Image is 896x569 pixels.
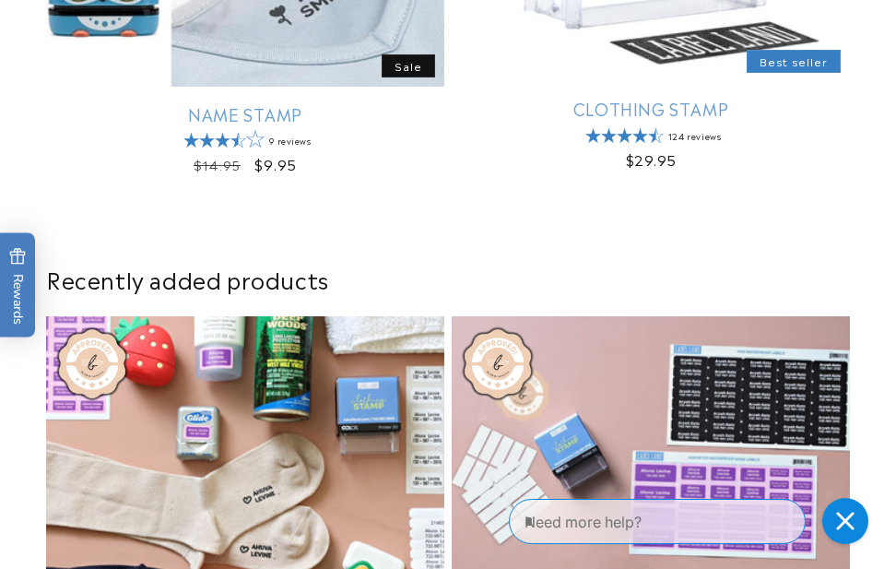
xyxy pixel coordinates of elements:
a: Name Stamp [46,103,444,124]
iframe: Gorgias Floating Chat [509,492,878,551]
h2: Recently added products [46,265,850,293]
a: Clothing Stamp [452,98,850,119]
span: Rewards [9,247,27,324]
